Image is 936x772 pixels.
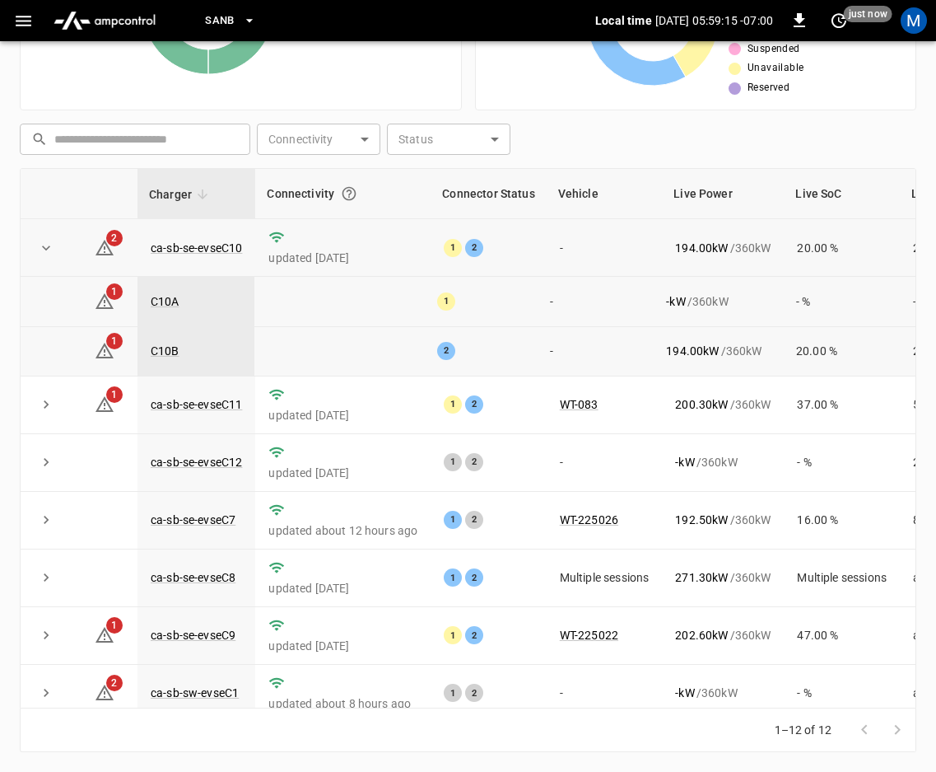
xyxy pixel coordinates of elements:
a: C10A [151,295,179,308]
span: just now [844,6,892,22]
p: 194.00 kW [675,240,728,256]
span: 1 [106,283,123,300]
th: Vehicle [547,169,663,219]
p: 192.50 kW [675,512,728,528]
td: 16.00 % [784,492,900,550]
div: / 360 kW [666,293,770,310]
p: updated [DATE] [268,465,417,481]
a: ca-sb-se-evseC7 [151,513,235,526]
a: 1 [95,397,114,410]
p: - kW [666,293,685,310]
span: SanB [205,12,235,30]
div: 2 [465,395,483,414]
a: 2 [95,685,114,699]
span: 1 [106,617,123,634]
div: 1 [444,239,462,257]
div: 1 [444,626,462,644]
div: profile-icon [901,7,927,34]
div: 2 [465,626,483,644]
a: ca-sb-se-evseC10 [151,241,242,255]
p: updated about 8 hours ago [268,695,417,712]
td: - % [784,434,900,492]
td: - [547,665,663,723]
div: / 360 kW [675,396,771,413]
td: 47.00 % [784,607,900,665]
span: 1 [106,333,123,349]
p: - kW [675,685,694,701]
a: ca-sb-sw-evseC1 [151,686,239,699]
div: Connectivity [267,179,419,208]
a: WT-225022 [560,629,618,642]
p: updated [DATE] [268,580,417,597]
div: 1 [444,511,462,529]
span: 2 [106,675,123,691]
span: Reserved [747,80,789,96]
img: ampcontrol.io logo [47,5,162,36]
div: 1 [444,395,462,414]
button: expand row [34,236,58,260]
a: ca-sb-se-evseC9 [151,629,235,642]
div: / 360 kW [675,685,771,701]
p: - kW [675,454,694,470]
th: Connector Status [431,169,546,219]
button: expand row [34,392,58,417]
p: updated [DATE] [268,250,417,266]
a: WT-225026 [560,513,618,526]
button: expand row [34,508,58,532]
a: ca-sb-se-evseC11 [151,398,242,411]
div: / 360 kW [675,627,771,643]
span: Suspended [747,41,800,58]
button: set refresh interval [826,7,852,34]
p: updated about 12 hours ago [268,522,417,539]
div: / 360 kW [675,569,771,586]
p: updated [DATE] [268,407,417,423]
a: ca-sb-se-evseC12 [151,456,242,469]
div: / 360 kW [675,240,771,256]
button: expand row [34,623,58,648]
p: 1–12 of 12 [775,722,832,738]
a: WT-083 [560,398,598,411]
div: 2 [465,239,483,257]
p: updated [DATE] [268,638,417,654]
p: [DATE] 05:59:15 -07:00 [655,12,773,29]
td: 20.00 % [784,219,900,277]
td: - [547,219,663,277]
td: Multiple sessions [784,550,900,607]
td: - [537,326,653,376]
p: 200.30 kW [675,396,728,413]
div: / 360 kW [675,512,771,528]
button: SanB [198,5,263,37]
p: 194.00 kW [666,343,719,359]
td: Multiple sessions [547,550,663,607]
div: 1 [444,453,462,471]
th: Live Power [662,169,784,219]
td: - % [784,665,900,723]
div: 1 [437,292,455,311]
a: C10B [151,344,179,358]
button: expand row [34,681,58,705]
div: 2 [465,511,483,529]
div: 2 [437,342,455,360]
span: 2 [106,230,123,246]
div: 2 [465,453,483,471]
p: 271.30 kW [675,569,728,586]
p: 202.60 kW [675,627,728,643]
td: - [537,277,653,326]
div: / 360 kW [666,343,770,359]
td: - [547,434,663,492]
a: ca-sb-se-evseC8 [151,571,235,584]
div: 1 [444,568,462,587]
th: Live SoC [784,169,900,219]
div: 2 [465,568,483,587]
div: 2 [465,684,483,702]
span: Charger [149,185,213,204]
td: 37.00 % [784,377,900,434]
div: / 360 kW [675,454,771,470]
span: 1 [106,386,123,403]
a: 2 [95,240,114,253]
button: expand row [34,450,58,475]
td: 20.00 % [783,326,900,376]
button: Connection between the charger and our software. [334,179,364,208]
p: Local time [595,12,652,29]
td: - % [783,277,900,326]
